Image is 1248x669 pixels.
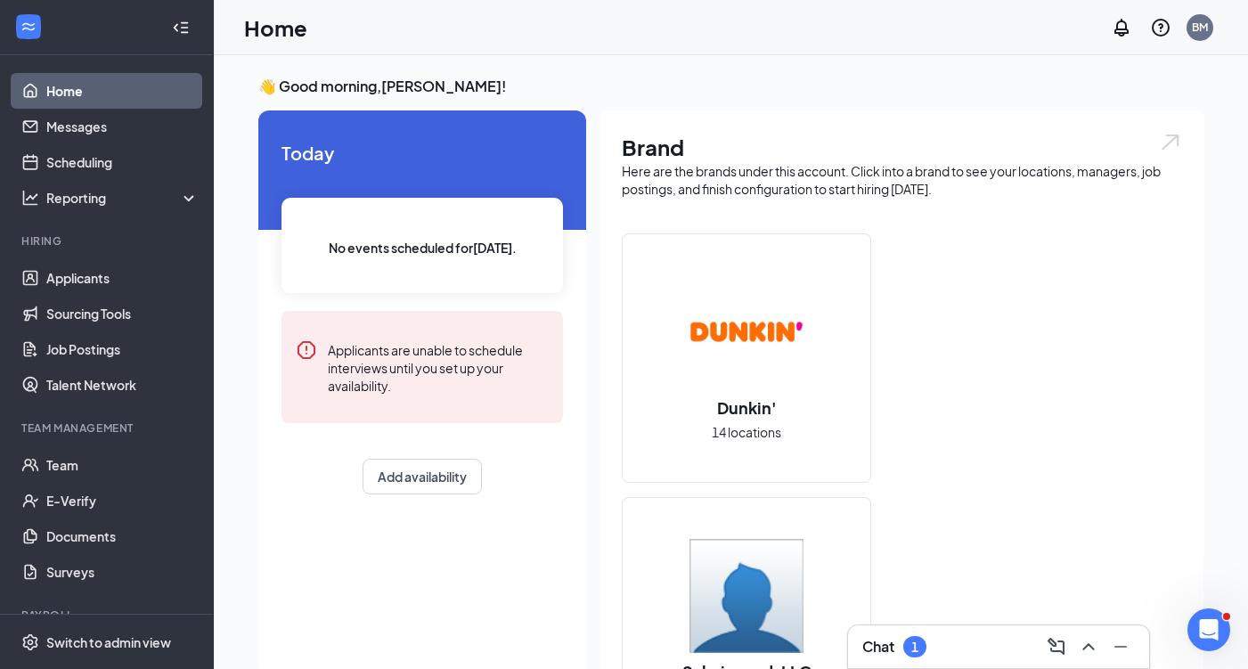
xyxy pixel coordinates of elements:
button: ComposeMessage [1042,632,1071,661]
svg: Analysis [21,189,39,207]
div: Switch to admin view [46,633,171,651]
svg: Settings [21,633,39,651]
span: No events scheduled for [DATE] . [329,238,517,257]
svg: QuestionInfo [1150,17,1171,38]
div: Here are the brands under this account. Click into a brand to see your locations, managers, job p... [622,162,1182,198]
img: Dunkin' [689,275,803,389]
a: Talent Network [46,367,199,403]
a: Documents [46,518,199,554]
svg: ChevronUp [1078,636,1099,657]
svg: Error [296,339,317,361]
a: Scheduling [46,144,199,180]
button: ChevronUp [1074,632,1103,661]
div: Hiring [21,233,195,249]
h3: Chat [862,637,894,657]
img: open.6027fd2a22e1237b5b06.svg [1159,132,1182,152]
a: Surveys [46,554,199,590]
a: Applicants [46,260,199,296]
svg: Collapse [172,19,190,37]
svg: Minimize [1110,636,1131,657]
span: 14 locations [712,422,781,442]
div: Applicants are unable to schedule interviews until you set up your availability. [328,339,549,395]
svg: ComposeMessage [1046,636,1067,657]
svg: WorkstreamLogo [20,18,37,36]
h2: Dunkin' [699,396,795,419]
button: Minimize [1106,632,1135,661]
span: Today [281,139,563,167]
div: Team Management [21,420,195,436]
a: Sourcing Tools [46,296,199,331]
a: Job Postings [46,331,199,367]
h3: 👋 Good morning, [PERSON_NAME] ! [258,77,1203,96]
div: 1 [911,640,918,655]
div: Reporting [46,189,200,207]
button: Add availability [363,459,482,494]
div: Payroll [21,608,195,623]
a: Team [46,447,199,483]
a: Messages [46,109,199,144]
iframe: Intercom live chat [1187,608,1230,651]
h1: Home [244,12,307,43]
a: E-Verify [46,483,199,518]
div: BM [1192,20,1208,35]
a: Home [46,73,199,109]
h1: Brand [622,132,1182,162]
img: Sahajanand, LLC [689,539,803,653]
svg: Notifications [1111,17,1132,38]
